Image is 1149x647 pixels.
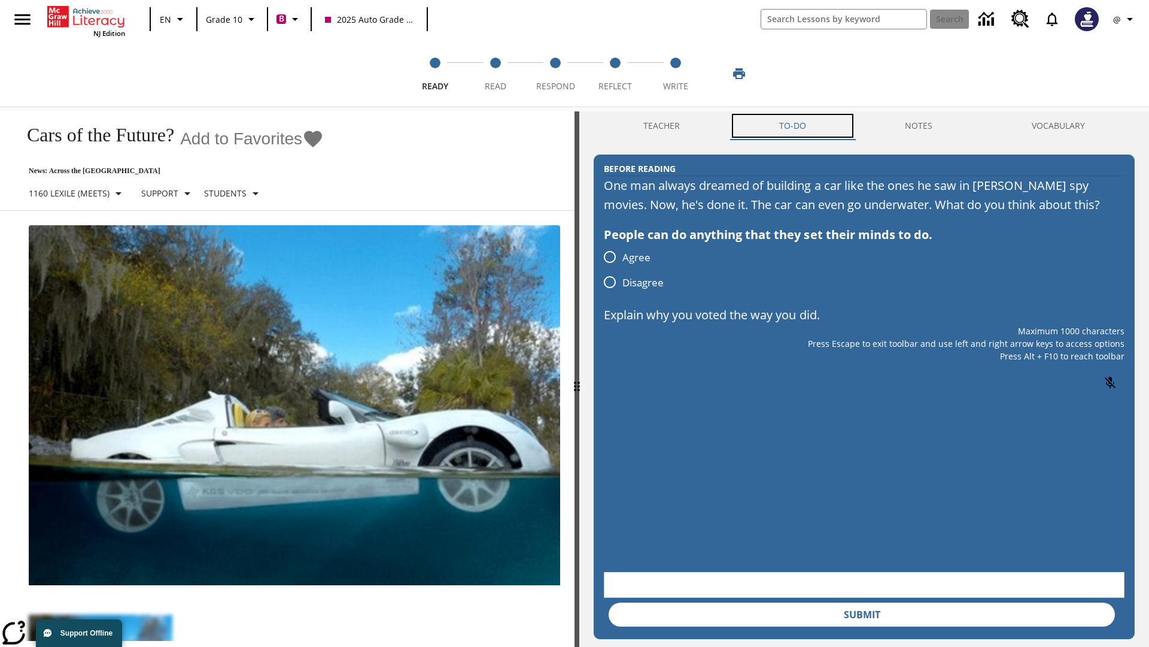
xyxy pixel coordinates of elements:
[1068,4,1106,35] button: Select a new avatar
[604,350,1124,362] p: Press Alt + F10 to reach toolbar
[1004,3,1036,35] a: Resource Center, Will open in new tab
[14,124,174,146] h1: Cars of the Future?
[1113,13,1121,26] span: @
[622,275,664,291] span: Disagree
[14,167,324,176] p: News: Across the [GEOGRAPHIC_DATA]
[1106,8,1144,30] button: Profile/Settings
[460,41,530,107] button: Read step 2 of 5
[400,41,470,107] button: Ready step 1 of 5
[24,183,130,204] button: Select Lexile, 1160 Lexile (Meets)
[641,41,710,107] button: Write step 5 of 5
[201,8,263,30] button: Grade: Grade 10, Select a grade
[1096,368,1124,397] button: Click to activate and allow voice recognition
[729,111,856,140] button: TO-DO
[856,111,983,140] button: NOTES
[279,11,284,26] span: B
[594,111,729,140] button: Teacher
[1036,4,1068,35] a: Notifications
[180,129,302,149] span: Add to Favorites
[154,8,193,30] button: Language: EN, Select a language
[325,13,414,26] span: 2025 Auto Grade 10
[5,2,40,37] button: Open side menu
[982,111,1135,140] button: VOCABULARY
[579,111,1149,647] div: activity
[485,80,506,92] span: Read
[60,629,113,637] span: Support Offline
[580,41,650,107] button: Reflect step 4 of 5
[594,111,1135,140] div: Instructional Panel Tabs
[598,80,632,92] span: Reflect
[160,13,171,26] span: EN
[971,3,1004,36] a: Data Center
[47,4,125,38] div: Home
[29,187,110,199] p: 1160 Lexile (Meets)
[604,176,1124,214] div: One man always dreamed of building a car like the ones he saw in [PERSON_NAME] spy movies. Now, h...
[1075,7,1099,31] img: Avatar
[204,187,247,199] p: Students
[5,10,175,20] body: Explain why you voted the way you did. Maximum 1000 characters Press Alt + F10 to reach toolbar P...
[604,325,1124,337] p: Maximum 1000 characters
[206,13,242,26] span: Grade 10
[604,337,1124,350] p: Press Escape to exit toolbar and use left and right arrow keys to access options
[422,80,448,92] span: Ready
[536,80,575,92] span: Respond
[604,225,1124,244] div: People can do anything that they set their minds to do.
[622,250,651,265] span: Agree
[604,306,1124,325] p: Explain why you voted the way you did.
[663,80,688,92] span: Write
[609,603,1115,627] button: Submit
[36,619,122,647] button: Support Offline
[720,63,758,84] button: Print
[761,10,926,29] input: search field
[136,183,199,204] button: Scaffolds, Support
[272,8,307,30] button: Boost Class color is violet red. Change class color
[604,162,676,176] h2: Before Reading
[521,41,590,107] button: Respond step 3 of 5
[180,128,324,149] button: Add to Favorites - Cars of the Future?
[141,187,178,199] p: Support
[574,111,579,647] div: Press Enter or Spacebar and then press right and left arrow keys to move the slider
[29,225,560,585] img: High-tech automobile treading water.
[604,244,673,295] div: poll
[199,183,268,204] button: Select Student
[93,29,125,38] span: NJ Edition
